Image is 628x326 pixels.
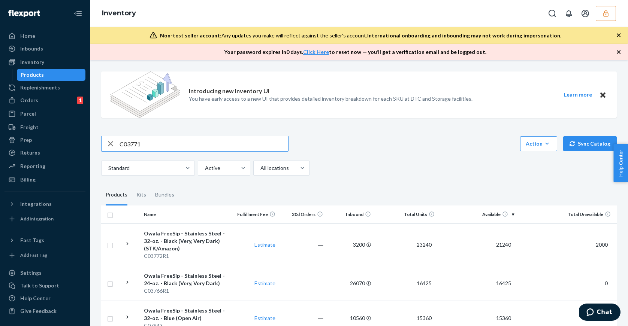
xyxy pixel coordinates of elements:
[254,315,275,321] a: Estimate
[20,269,42,277] div: Settings
[367,32,561,39] span: International onboarding and inbounding may not work during impersonation.
[4,82,85,94] a: Replenishments
[526,140,552,147] div: Action
[20,162,45,170] div: Reporting
[578,6,593,21] button: Open account menu
[374,205,438,223] th: Total Units
[189,95,472,103] p: You have early access to a new UI that provides detailed inventory breakdown for each SKU at DTC ...
[20,149,40,156] div: Returns
[4,94,85,106] a: Orders1
[4,213,85,225] a: Add Integration
[204,164,205,172] input: Active
[20,58,44,66] div: Inventory
[4,292,85,304] a: Help Center
[20,32,35,40] div: Home
[160,32,221,39] span: Non-test seller account:
[70,6,85,21] button: Close Navigation
[20,110,36,118] div: Parcel
[144,287,227,295] div: C03766R1
[598,90,608,100] button: Close
[21,71,44,79] div: Products
[160,32,561,39] div: Any updates you make will reflect against the seller's account.
[17,69,86,81] a: Products
[493,280,514,286] span: 16425
[559,90,597,100] button: Learn more
[414,241,435,248] span: 23240
[20,252,47,258] div: Add Fast Tag
[4,43,85,55] a: Inbounds
[4,267,85,279] a: Settings
[517,205,617,223] th: Total Unavailable
[8,10,40,17] img: Flexport logo
[613,144,628,182] button: Help Center
[20,216,54,222] div: Add Integration
[254,280,275,286] a: Estimate
[593,241,611,248] span: 2000
[4,56,85,68] a: Inventory
[77,97,83,104] div: 1
[20,282,59,289] div: Talk to Support
[20,295,51,302] div: Help Center
[4,30,85,42] a: Home
[20,124,39,131] div: Freight
[303,49,329,55] a: Click Here
[108,164,108,172] input: Standard
[602,280,611,286] span: 0
[278,266,326,301] td: ―
[438,205,517,223] th: Available
[20,136,32,144] div: Prep
[254,241,275,248] a: Estimate
[4,234,85,246] button: Fast Tags
[96,3,142,24] ol: breadcrumbs
[4,134,85,146] a: Prep
[4,305,85,317] button: Give Feedback
[4,280,85,292] button: Talk to Support
[579,304,621,322] iframe: Opens a widget where you can chat to one of our agents
[20,176,36,183] div: Billing
[144,230,227,252] div: Owala FreeSip - Stainless Steel - 32-oz. - Black (Very, Very Dark) (STK/Amazon)
[4,249,85,261] a: Add Fast Tag
[120,136,288,151] input: Search inventory by name or sku
[136,185,146,205] div: Kits
[4,108,85,120] a: Parcel
[110,71,180,118] img: new-reports-banner-icon.82668bd98b6a51aee86340f2a7b77ae3.png
[493,315,514,321] span: 15360
[20,84,60,91] div: Replenishments
[144,252,227,260] div: C03772R1
[20,97,38,104] div: Orders
[278,223,326,266] td: ―
[326,223,374,266] td: 3200
[545,6,560,21] button: Open Search Box
[414,280,435,286] span: 16425
[520,136,557,151] button: Action
[4,160,85,172] a: Reporting
[20,307,57,315] div: Give Feedback
[4,147,85,159] a: Returns
[326,266,374,301] td: 26070
[20,237,44,244] div: Fast Tags
[189,87,269,95] p: Introducing new Inventory UI
[20,200,52,208] div: Integrations
[102,9,136,17] a: Inventory
[561,6,576,21] button: Open notifications
[224,48,486,56] p: Your password expires in 0 days . to reset now — you’ll get a verification email and be logged out.
[230,205,278,223] th: Fulfillment Fee
[155,185,174,205] div: Bundles
[493,241,514,248] span: 21240
[141,205,230,223] th: Name
[563,136,617,151] button: Sync Catalog
[20,45,43,52] div: Inbounds
[4,121,85,133] a: Freight
[4,198,85,210] button: Integrations
[144,272,227,287] div: Owala FreeSip - Stainless Steel - 24-oz. - Black (Very, Very Dark)
[106,185,127,205] div: Products
[414,315,435,321] span: 15360
[278,205,326,223] th: 30d Orders
[144,307,227,322] div: Owala FreeSip - Stainless Steel - 32-oz. - Blue (Open Air)
[326,205,374,223] th: Inbound
[4,174,85,186] a: Billing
